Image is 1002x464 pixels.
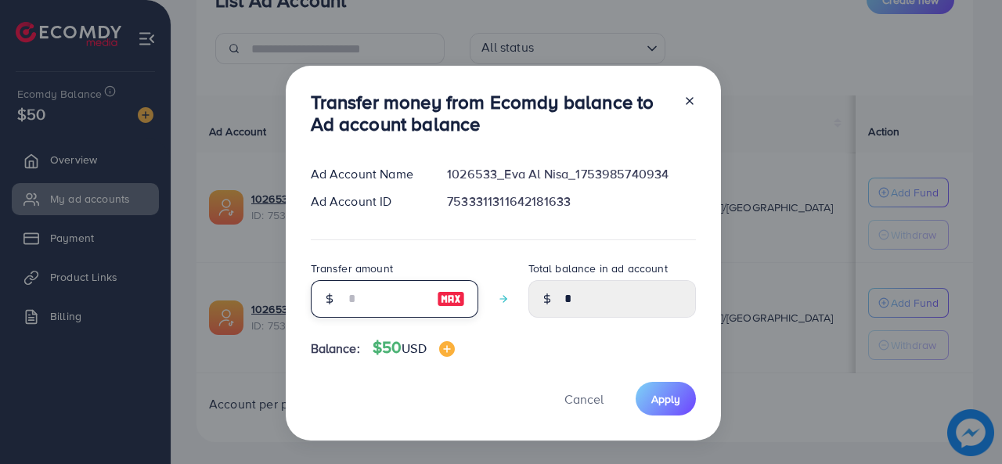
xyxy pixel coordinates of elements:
span: USD [402,340,426,357]
span: Cancel [564,390,604,408]
button: Apply [636,382,696,415]
div: 1026533_Eva Al Nisa_1753985740934 [434,165,708,183]
span: Apply [651,391,680,407]
label: Transfer amount [311,261,393,276]
span: Balance: [311,340,360,358]
h3: Transfer money from Ecomdy balance to Ad account balance [311,91,671,136]
div: Ad Account Name [298,165,435,183]
label: Total balance in ad account [528,261,668,276]
button: Cancel [545,382,623,415]
h4: $50 [373,338,455,358]
img: image [437,290,465,308]
div: 7533311311642181633 [434,192,708,210]
img: image [439,341,455,357]
div: Ad Account ID [298,192,435,210]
